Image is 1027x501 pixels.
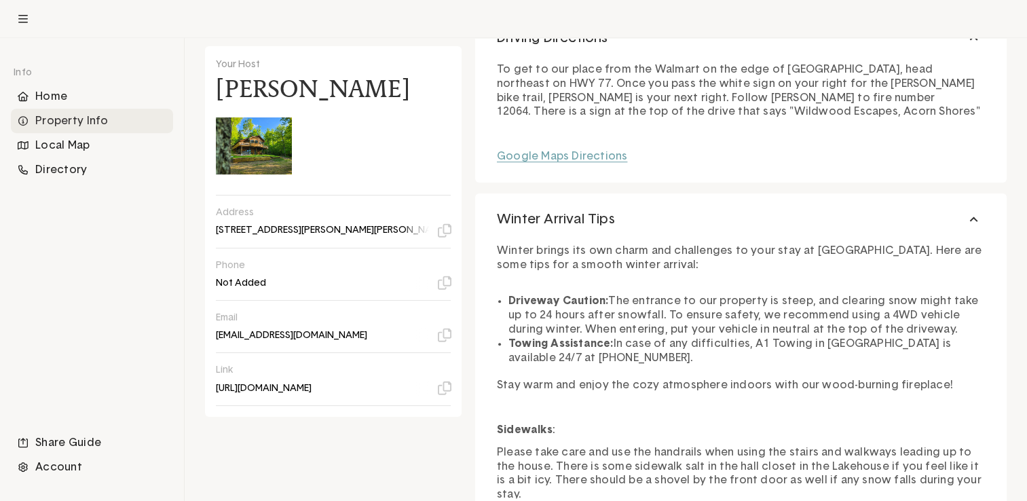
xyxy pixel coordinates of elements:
[497,62,985,119] p: To get to our place from the Walmart on the edge of [GEOGRAPHIC_DATA], head northeast on HWY 77. ...
[508,294,985,336] li: The entrance to our property is steep, and clearing snow might take up to 24 hours after snowfall...
[216,329,367,341] p: [EMAIL_ADDRESS][DOMAIN_NAME]
[11,109,173,133] li: Navigation item
[11,455,173,479] li: Navigation item
[11,430,173,455] li: Navigation item
[475,193,1007,245] button: Winter Arrival Tips
[11,84,173,109] div: Home
[216,78,410,100] h4: [PERSON_NAME]
[216,382,312,394] p: [URL][DOMAIN_NAME]
[497,210,615,228] span: Winter Arrival Tips
[216,224,447,236] p: [STREET_ADDRESS][PERSON_NAME][PERSON_NAME]
[216,277,266,289] p: Not Added
[475,12,1007,64] button: Driving Directions
[497,244,985,272] p: Winter brings its own charm and challenges to your stay at [GEOGRAPHIC_DATA]. Here are some tips ...
[216,60,260,69] span: Your Host
[497,424,553,435] strong: Sidewalks
[497,29,608,47] span: Driving Directions
[11,430,173,455] div: Share Guide
[508,338,614,349] strong: Towing Assistance:
[216,259,441,272] p: Phone
[11,109,173,133] div: Property Info
[508,295,608,306] strong: Driveway Caution:
[216,312,441,324] p: Email
[11,133,173,157] div: Local Map
[216,108,292,184] img: Brittney Gradall's avatar
[11,157,173,182] div: Directory
[216,364,441,376] p: Link
[11,157,173,182] li: Navigation item
[11,133,173,157] li: Navigation item
[497,423,985,437] p: :
[216,206,441,219] p: Address
[497,378,985,392] p: Stay warm and enjoy the cozy atmosphere indoors with our wood-burning fireplace!
[508,337,985,365] li: In case of any difficulties, A1 Towing in [GEOGRAPHIC_DATA] is available 24/7 at [PHONE_NUMBER].
[11,455,173,479] div: Account
[497,151,627,162] a: Google Maps Directions
[11,84,173,109] li: Navigation item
